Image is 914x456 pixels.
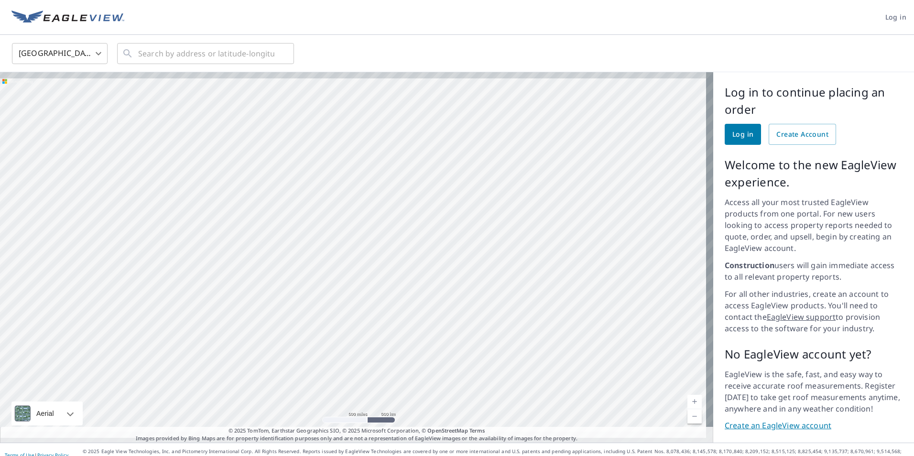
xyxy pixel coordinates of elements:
[725,196,903,254] p: Access all your most trusted EagleView products from one portal. For new users looking to access ...
[33,402,57,425] div: Aerial
[885,11,906,23] span: Log in
[767,312,836,322] a: EagleView support
[732,129,753,141] span: Log in
[725,84,903,118] p: Log in to continue placing an order
[769,124,836,145] a: Create Account
[427,427,468,434] a: OpenStreetMap
[11,402,83,425] div: Aerial
[725,260,774,271] strong: Construction
[469,427,485,434] a: Terms
[725,124,761,145] a: Log in
[11,11,124,25] img: EV Logo
[725,420,903,431] a: Create an EagleView account
[12,40,108,67] div: [GEOGRAPHIC_DATA]
[687,395,702,409] a: Current Level 4, Zoom In
[725,346,903,363] p: No EagleView account yet?
[725,156,903,191] p: Welcome to the new EagleView experience.
[725,288,903,334] p: For all other industries, create an account to access EagleView products. You'll need to contact ...
[138,40,274,67] input: Search by address or latitude-longitude
[687,409,702,423] a: Current Level 4, Zoom Out
[228,427,485,435] span: © 2025 TomTom, Earthstar Geographics SIO, © 2025 Microsoft Corporation, ©
[725,369,903,414] p: EagleView is the safe, fast, and easy way to receive accurate roof measurements. Register [DATE] ...
[776,129,828,141] span: Create Account
[725,260,903,282] p: users will gain immediate access to all relevant property reports.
